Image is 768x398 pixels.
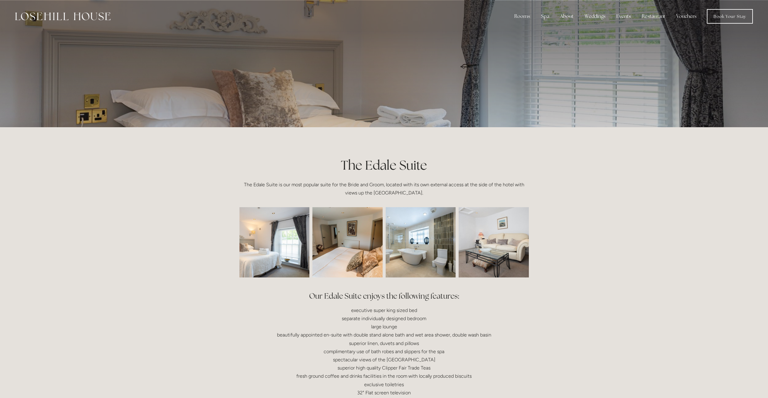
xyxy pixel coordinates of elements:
a: Book Your Stay [707,9,753,24]
div: Weddings [580,10,610,22]
img: losehill-35.jpg [368,207,473,277]
img: Losehill House [15,12,110,20]
img: 20210514-14470342-LHH-hotel-photos-HDR.jpg [295,207,400,277]
h2: Our Edale Suite enjoys the following features: [239,291,529,301]
div: Restaurant [637,10,670,22]
img: edale lounge_crop.jpg [441,207,546,277]
p: The Edale Suite is our most popular suite for the Bride and Groom, located with its own external ... [239,181,529,197]
div: About [555,10,578,22]
div: Rooms [509,10,535,22]
div: Spa [536,10,554,22]
h1: The Edale Suite [239,156,529,174]
div: Events [611,10,636,22]
a: Vouchers [671,10,701,22]
img: losehill-22.jpg [208,207,313,277]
